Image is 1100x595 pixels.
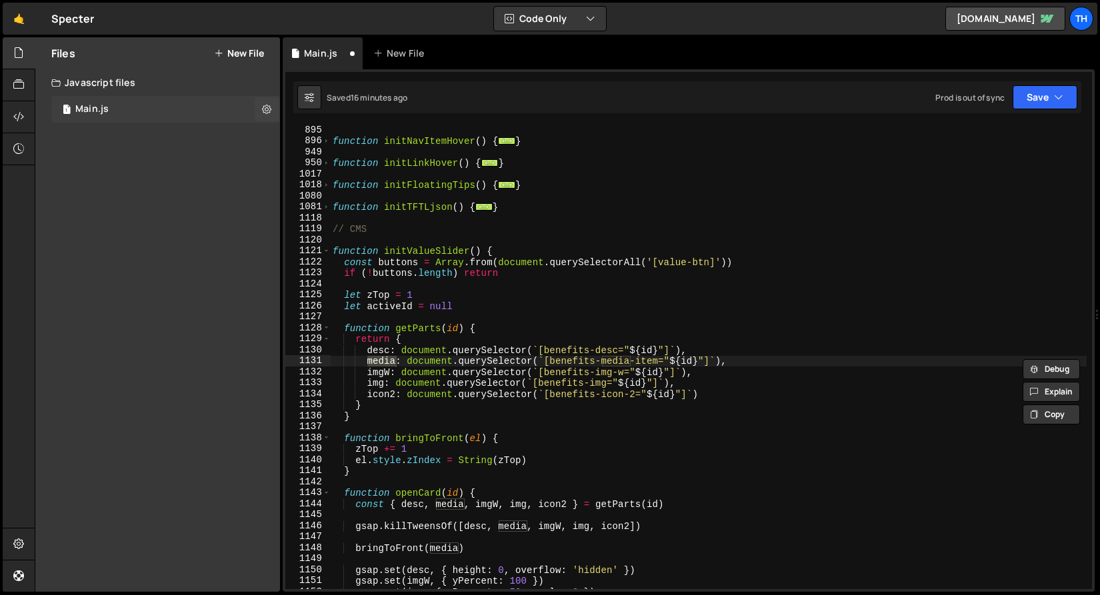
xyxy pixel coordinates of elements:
div: Specter [51,11,94,27]
div: Saved [327,92,407,103]
span: ... [499,181,516,189]
button: Code Only [494,7,606,31]
div: 1133 [285,377,331,388]
div: 1135 [285,399,331,410]
div: 1136 [285,410,331,422]
div: 1018 [285,179,331,191]
div: 1128 [285,322,331,334]
div: 1081 [285,201,331,213]
div: 1123 [285,267,331,279]
div: 1145 [285,509,331,520]
div: 1147 [285,531,331,542]
div: 1122 [285,257,331,268]
span: ... [475,203,493,211]
div: 1017 [285,169,331,180]
div: 1127 [285,311,331,322]
button: Explain [1023,382,1080,402]
div: 1144 [285,498,331,510]
div: New File [373,47,429,60]
div: 949 [285,147,331,158]
div: 950 [285,157,331,169]
div: 1148 [285,542,331,554]
div: Prod is out of sync [935,92,1005,103]
div: 1125 [285,289,331,300]
div: Main.js [304,47,337,60]
div: 1143 [285,487,331,498]
div: 1150 [285,564,331,576]
div: 1124 [285,279,331,290]
div: 1151 [285,575,331,586]
button: New File [214,48,264,59]
div: 1137 [285,421,331,432]
div: 1140 [285,454,331,466]
div: 1131 [285,355,331,366]
div: 16 minutes ago [351,92,407,103]
div: 1130 [285,344,331,356]
button: Copy [1023,404,1080,424]
div: 895 [285,125,331,136]
div: 1149 [285,553,331,564]
h2: Files [51,46,75,61]
div: 1129 [285,333,331,344]
span: ... [481,159,499,167]
div: 1138 [285,432,331,444]
div: 16840/46037.js [51,96,280,123]
a: [DOMAIN_NAME] [945,7,1065,31]
button: Debug [1023,359,1080,379]
div: 1146 [285,520,331,532]
div: Javascript files [35,69,280,96]
a: Th [1069,7,1093,31]
a: 🤙 [3,3,35,35]
div: 1118 [285,213,331,224]
span: 1 [63,105,71,116]
div: 1141 [285,465,331,476]
div: 1132 [285,366,331,378]
div: 1119 [285,223,331,235]
div: 896 [285,135,331,147]
button: Save [1013,85,1077,109]
div: 1142 [285,476,331,488]
div: 1126 [285,300,331,312]
div: 1080 [285,191,331,202]
div: 1121 [285,245,331,257]
div: 1134 [285,388,331,400]
div: 1139 [285,443,331,454]
span: ... [499,137,516,145]
div: 1120 [285,235,331,246]
div: Main.js [75,103,109,115]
